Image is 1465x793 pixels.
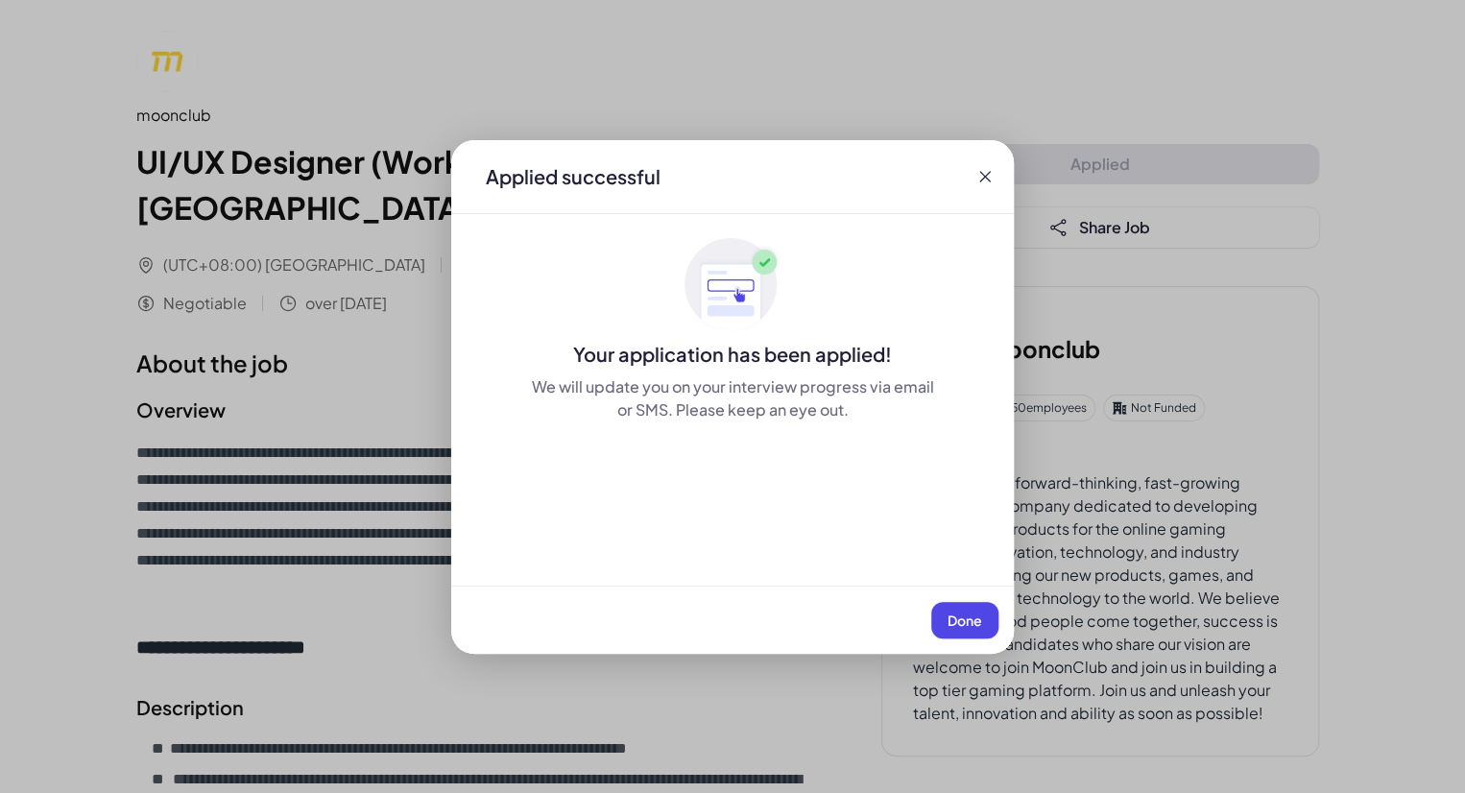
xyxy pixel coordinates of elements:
[931,602,998,638] button: Done
[948,612,982,629] span: Done
[486,163,660,190] div: Applied successful
[451,341,1014,368] div: Your application has been applied!
[528,375,937,421] div: We will update you on your interview progress via email or SMS. Please keep an eye out.
[684,237,781,333] img: ApplyedMaskGroup3.svg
